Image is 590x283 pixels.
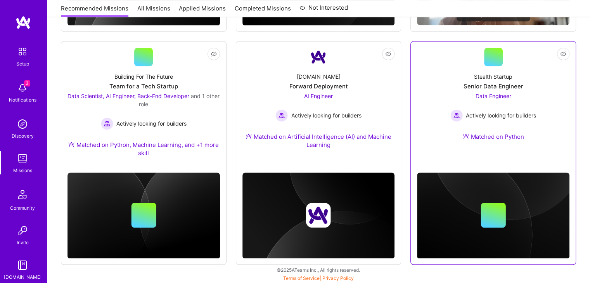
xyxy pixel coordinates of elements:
[464,82,523,90] div: Senior Data Engineer
[17,238,29,247] div: Invite
[67,93,189,99] span: Data Scientist, AI Engineer, Back-End Developer
[450,109,463,122] img: Actively looking for builders
[275,109,288,122] img: Actively looking for builders
[306,203,331,228] img: Company logo
[476,93,511,99] span: Data Engineer
[179,4,226,17] a: Applied Missions
[417,173,569,259] img: cover
[101,117,113,130] img: Actively looking for builders
[137,4,170,17] a: All Missions
[289,82,348,90] div: Forward Deployment
[15,80,30,96] img: bell
[211,51,217,57] i: icon EyeClosed
[463,133,524,141] div: Matched on Python
[12,132,34,140] div: Discovery
[15,116,30,132] img: discovery
[322,275,354,281] a: Privacy Policy
[67,48,220,166] a: Building For The FutureTeam for a Tech StartupData Scientist, AI Engineer, Back-End Developer and...
[474,72,512,81] div: Stealth Startup
[283,275,320,281] a: Terms of Service
[114,72,173,81] div: Building For The Future
[47,260,590,280] div: © 2025 ATeams Inc., All rights reserved.
[235,4,291,17] a: Completed Missions
[24,80,30,86] span: 3
[466,111,536,119] span: Actively looking for builders
[417,48,569,150] a: Stealth StartupSenior Data EngineerData Engineer Actively looking for buildersActively looking fo...
[242,173,395,259] img: cover
[291,111,361,119] span: Actively looking for builders
[10,204,35,212] div: Community
[13,166,32,174] div: Missions
[15,257,30,273] img: guide book
[299,3,348,17] a: Not Interested
[560,51,566,57] i: icon EyeClosed
[109,82,178,90] div: Team for a Tech Startup
[67,141,220,157] div: Matched on Python, Machine Learning, and +1 more skill
[14,43,31,60] img: setup
[385,51,391,57] i: icon EyeClosed
[304,93,333,99] span: AI Engineer
[16,16,31,29] img: logo
[16,60,29,68] div: Setup
[309,48,328,66] img: Company Logo
[15,223,30,238] img: Invite
[15,151,30,166] img: teamwork
[463,133,469,139] img: Ateam Purple Icon
[4,273,42,281] div: [DOMAIN_NAME]
[242,133,395,149] div: Matched on Artificial Intelligence (AI) and Machine Learning
[246,133,252,139] img: Ateam Purple Icon
[296,72,340,81] div: [DOMAIN_NAME]
[283,275,354,281] span: |
[68,141,74,147] img: Ateam Purple Icon
[61,4,128,17] a: Recommended Missions
[116,119,187,128] span: Actively looking for builders
[242,48,395,158] a: Company Logo[DOMAIN_NAME]Forward DeploymentAI Engineer Actively looking for buildersActively look...
[13,185,32,204] img: Community
[67,173,220,259] img: cover
[139,93,220,107] span: and 1 other role
[9,96,36,104] div: Notifications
